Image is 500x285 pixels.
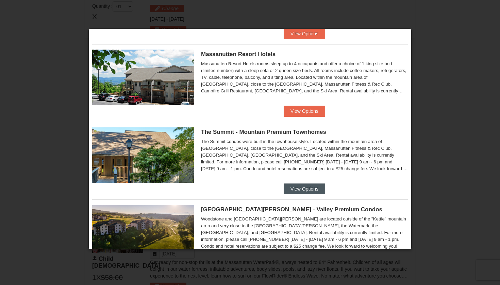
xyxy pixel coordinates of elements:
[201,129,326,135] span: The Summit - Mountain Premium Townhomes
[201,51,276,57] span: Massanutten Resort Hotels
[284,106,325,117] button: View Options
[201,206,382,213] span: [GEOGRAPHIC_DATA][PERSON_NAME] - Valley Premium Condos
[284,183,325,194] button: View Options
[284,28,325,39] button: View Options
[92,127,194,183] img: 19219034-1-0eee7e00.jpg
[92,50,194,105] img: 19219026-1-e3b4ac8e.jpg
[201,60,408,94] div: Massanutten Resort Hotels rooms sleep up to 4 occupants and offer a choice of 1 king size bed (li...
[201,138,408,172] div: The Summit condos were built in the townhouse style. Located within the mountain area of [GEOGRAP...
[92,205,194,261] img: 19219041-4-ec11c166.jpg
[201,216,408,250] div: Woodstone and [GEOGRAPHIC_DATA][PERSON_NAME] are located outside of the "Kettle" mountain area an...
